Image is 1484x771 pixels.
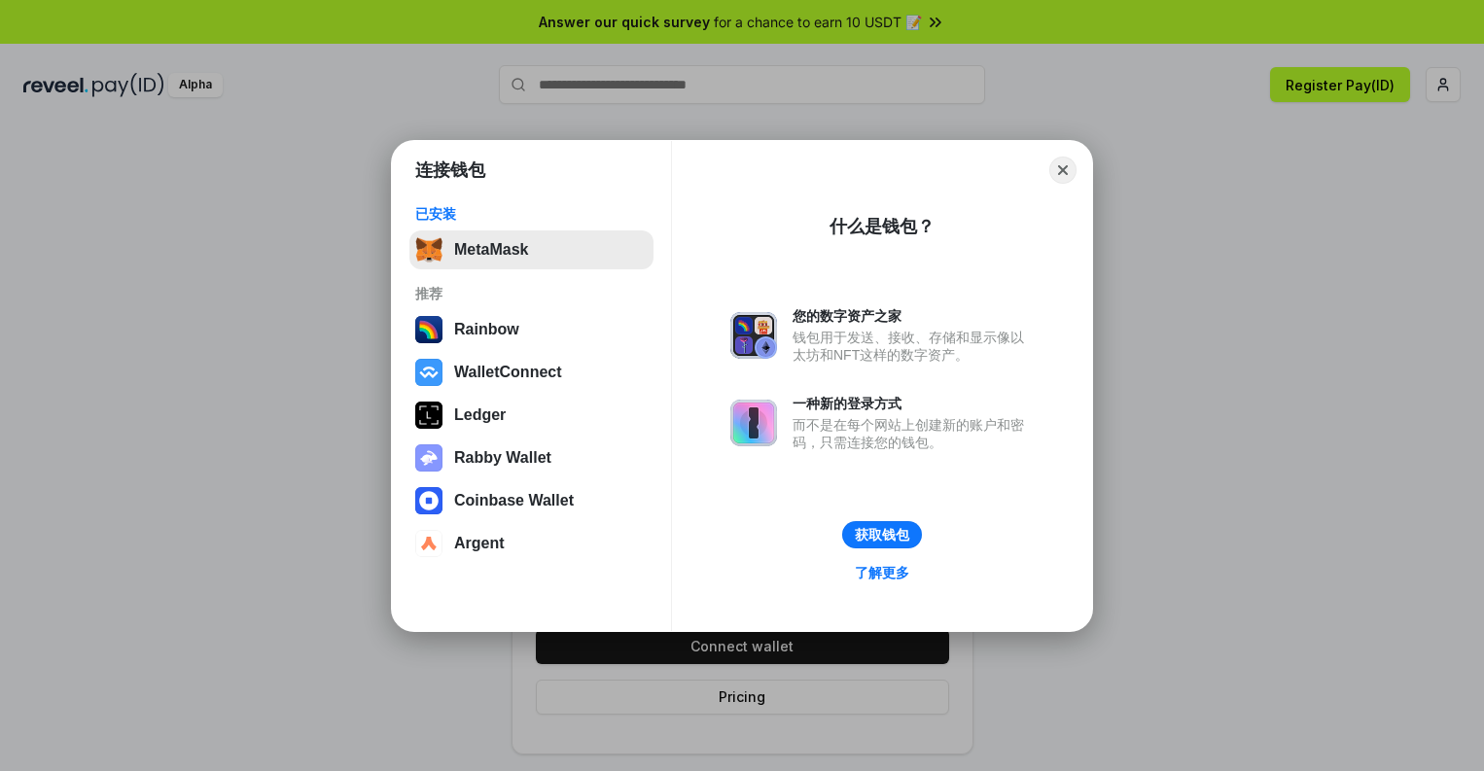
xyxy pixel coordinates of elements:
button: WalletConnect [409,353,654,392]
div: WalletConnect [454,364,562,381]
button: Close [1049,157,1077,184]
img: svg+xml,%3Csvg%20width%3D%2228%22%20height%3D%2228%22%20viewBox%3D%220%200%2028%2028%22%20fill%3D... [415,487,442,514]
img: svg+xml,%3Csvg%20width%3D%2228%22%20height%3D%2228%22%20viewBox%3D%220%200%2028%2028%22%20fill%3D... [415,530,442,557]
div: Rainbow [454,321,519,338]
div: 什么是钱包？ [830,215,935,238]
div: 一种新的登录方式 [793,395,1034,412]
div: 获取钱包 [855,526,909,543]
button: Rainbow [409,310,654,349]
div: 而不是在每个网站上创建新的账户和密码，只需连接您的钱包。 [793,416,1034,451]
div: Rabby Wallet [454,449,551,467]
img: svg+xml,%3Csvg%20xmlns%3D%22http%3A%2F%2Fwww.w3.org%2F2000%2Fsvg%22%20fill%3D%22none%22%20viewBox... [730,312,777,359]
div: 了解更多 [855,564,909,581]
img: svg+xml,%3Csvg%20fill%3D%22none%22%20height%3D%2233%22%20viewBox%3D%220%200%2035%2033%22%20width%... [415,236,442,263]
div: MetaMask [454,241,528,259]
div: Argent [454,535,505,552]
div: 您的数字资产之家 [793,307,1034,325]
img: svg+xml,%3Csvg%20xmlns%3D%22http%3A%2F%2Fwww.w3.org%2F2000%2Fsvg%22%20width%3D%2228%22%20height%3... [415,402,442,429]
button: 获取钱包 [842,521,922,548]
button: MetaMask [409,230,654,269]
h1: 连接钱包 [415,158,485,182]
div: Ledger [454,406,506,424]
div: 推荐 [415,285,648,302]
img: svg+xml,%3Csvg%20xmlns%3D%22http%3A%2F%2Fwww.w3.org%2F2000%2Fsvg%22%20fill%3D%22none%22%20viewBox... [730,400,777,446]
div: Coinbase Wallet [454,492,574,509]
button: Rabby Wallet [409,438,654,477]
div: 钱包用于发送、接收、存储和显示像以太坊和NFT这样的数字资产。 [793,329,1034,364]
img: svg+xml,%3Csvg%20width%3D%2228%22%20height%3D%2228%22%20viewBox%3D%220%200%2028%2028%22%20fill%3D... [415,359,442,386]
a: 了解更多 [843,560,921,585]
button: Ledger [409,396,654,435]
div: 已安装 [415,205,648,223]
button: Coinbase Wallet [409,481,654,520]
img: svg+xml,%3Csvg%20xmlns%3D%22http%3A%2F%2Fwww.w3.org%2F2000%2Fsvg%22%20fill%3D%22none%22%20viewBox... [415,444,442,472]
button: Argent [409,524,654,563]
img: svg+xml,%3Csvg%20width%3D%22120%22%20height%3D%22120%22%20viewBox%3D%220%200%20120%20120%22%20fil... [415,316,442,343]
